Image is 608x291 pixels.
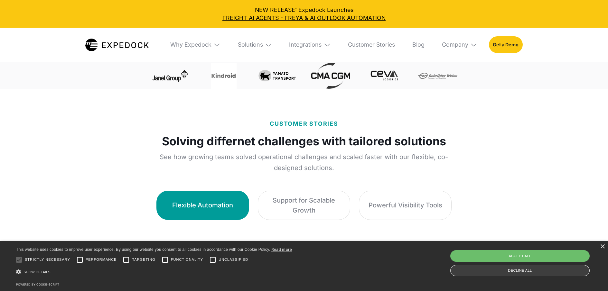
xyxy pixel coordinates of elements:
[442,41,468,48] div: Company
[342,28,401,62] a: Customer Stories
[219,257,248,262] span: Unclassified
[132,257,155,262] span: Targeting
[436,28,483,62] div: Company
[6,14,602,22] a: FREIGHT AI AGENTS - FREYA & AI OUTLOOK AUTOMATION
[171,257,203,262] span: Functionality
[489,36,523,53] a: Get a Demo
[270,120,338,128] p: CUSTOMER STORIES
[151,152,457,173] p: See how growing teams solved operational challenges and scaled faster with our flexible, co-desig...
[162,133,446,149] strong: Solving differnet challenges with tailored solutions
[407,28,430,62] a: Blog
[23,270,51,274] span: Show details
[238,41,263,48] div: Solutions
[271,247,292,252] a: Read more
[450,250,590,262] div: Accept all
[284,28,337,62] div: Integrations
[16,283,59,286] a: Powered by cookie-script
[6,6,602,22] div: NEW RELEASE: Expedock Launches
[267,196,341,216] div: Support for Scalable Growth
[170,41,211,48] div: Why Expedock
[289,41,322,48] div: Integrations
[369,200,442,210] div: Powerful Visibility Tools
[450,265,590,276] div: Decline all
[172,200,233,210] div: Flexible Automation
[576,260,608,291] iframe: Chat Widget
[600,244,605,249] div: Close
[25,257,70,262] span: Strictly necessary
[164,28,226,62] div: Why Expedock
[232,28,278,62] div: Solutions
[86,257,117,262] span: Performance
[16,247,270,252] span: This website uses cookies to improve user experience. By using our website you consent to all coo...
[16,267,292,277] div: Show details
